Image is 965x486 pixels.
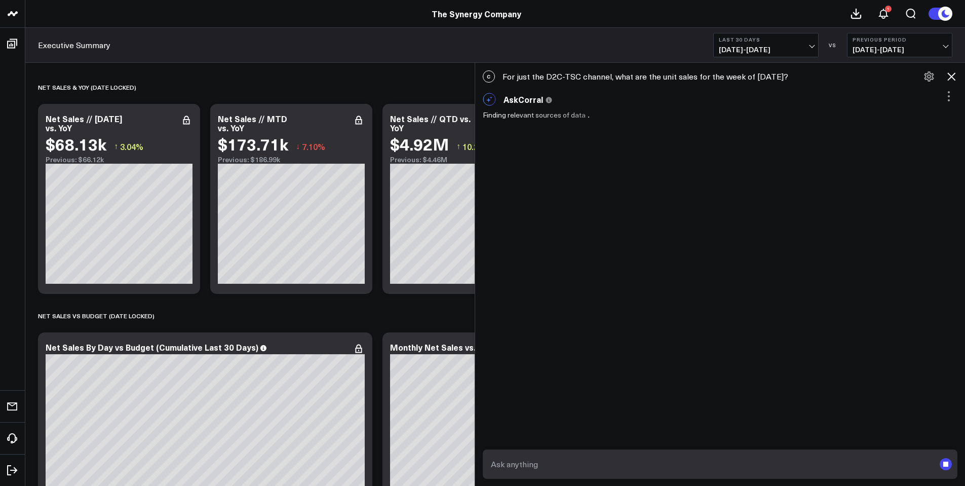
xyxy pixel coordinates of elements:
[885,6,892,12] div: 1
[847,33,952,57] button: Previous Period[DATE]-[DATE]
[390,113,471,133] div: Net Sales // QTD vs. YoY
[713,33,819,57] button: Last 30 Days[DATE]-[DATE]
[218,135,288,153] div: $173.71k
[390,135,449,153] div: $4.92M
[853,46,947,54] span: [DATE] - [DATE]
[504,94,543,105] span: AskCorral
[390,342,528,353] div: Monthly Net Sales vs. 2025 Budget
[46,156,192,164] div: Previous: $66.12k
[853,36,947,43] b: Previous Period
[46,342,258,353] div: Net Sales By Day vs Budget (Cumulative Last 30 Days)
[218,156,365,164] div: Previous: $186.99k
[114,140,118,153] span: ↑
[302,141,325,152] span: 7.10%
[483,111,596,119] div: Finding relevant sources of data
[46,135,106,153] div: $68.13k
[483,70,495,83] span: C
[824,42,842,48] div: VS
[456,140,460,153] span: ↑
[38,304,155,327] div: NET SALES vs BUDGET (date locked)
[120,141,143,152] span: 3.04%
[218,113,287,133] div: Net Sales // MTD vs. YoY
[296,140,300,153] span: ↓
[46,113,122,133] div: Net Sales // [DATE] vs. YoY
[38,40,110,51] a: Executive Summary
[38,76,136,99] div: net sales & yoy (date locked)
[462,141,490,152] span: 10.25%
[719,46,813,54] span: [DATE] - [DATE]
[719,36,813,43] b: Last 30 Days
[432,8,521,19] a: The Synergy Company
[390,156,537,164] div: Previous: $4.46M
